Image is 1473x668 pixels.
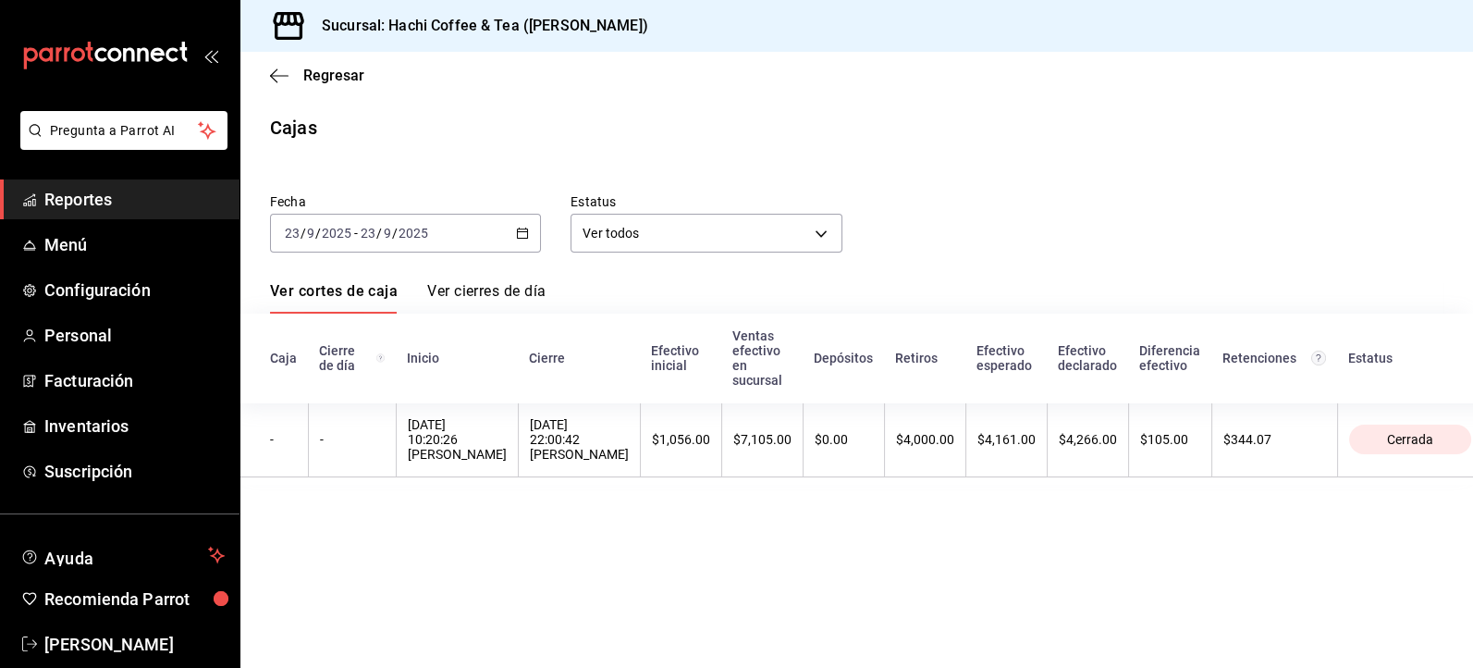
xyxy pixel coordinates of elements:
[284,226,301,241] input: --
[571,214,841,253] div: Ver todos
[360,226,376,241] input: --
[571,195,841,208] label: Estatus
[376,226,382,241] span: /
[1058,343,1117,373] div: Efectivo declarado
[1223,432,1326,447] div: $344.07
[44,544,201,566] span: Ayuda
[203,48,218,63] button: open_drawer_menu
[307,15,648,37] h3: Sucursal: Hachi Coffee & Tea ([PERSON_NAME])
[44,414,225,439] span: Inventarios
[270,195,541,208] label: Fecha
[50,121,199,141] span: Pregunta a Parrot AI
[270,351,297,365] div: Caja
[321,226,352,241] input: ----
[270,114,317,142] div: Cajas
[1311,351,1326,365] svg: Total de retenciones de propinas registradas
[392,226,398,241] span: /
[408,417,507,462] div: [DATE] 10:20:26 [PERSON_NAME]
[427,282,546,314] a: Ver cierres de día
[44,187,225,212] span: Reportes
[732,328,792,388] div: Ventas efectivo en sucursal
[319,343,385,373] div: Cierre de día
[44,587,225,612] span: Recomienda Parrot
[354,226,358,241] span: -
[733,432,792,447] div: $7,105.00
[270,282,398,314] a: Ver cortes de caja
[896,432,954,447] div: $4,000.00
[44,632,225,657] span: [PERSON_NAME]
[1380,432,1441,447] span: Cerrada
[270,67,364,84] button: Regresar
[44,232,225,257] span: Menú
[1139,343,1200,373] div: Diferencia efectivo
[376,351,385,365] svg: El número de cierre de día es consecutivo y consolida todos los cortes de caja previos en un únic...
[1059,432,1117,447] div: $4,266.00
[301,226,306,241] span: /
[320,432,385,447] div: -
[895,351,954,365] div: Retiros
[652,432,710,447] div: $1,056.00
[303,67,364,84] span: Regresar
[977,432,1036,447] div: $4,161.00
[383,226,392,241] input: --
[270,432,297,447] div: -
[44,368,225,393] span: Facturación
[306,226,315,241] input: --
[13,134,227,154] a: Pregunta a Parrot AI
[270,282,546,314] div: navigation tabs
[1140,432,1200,447] div: $105.00
[815,432,873,447] div: $0.00
[44,459,225,484] span: Suscripción
[398,226,429,241] input: ----
[44,278,225,303] span: Configuración
[407,351,507,365] div: Inicio
[976,343,1036,373] div: Efectivo esperado
[529,351,629,365] div: Cierre
[315,226,321,241] span: /
[651,343,710,373] div: Efectivo inicial
[1222,351,1326,365] div: Retenciones
[1348,351,1471,365] div: Estatus
[530,417,629,462] div: [DATE] 22:00:42 [PERSON_NAME]
[44,323,225,348] span: Personal
[814,351,873,365] div: Depósitos
[20,111,227,150] button: Pregunta a Parrot AI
